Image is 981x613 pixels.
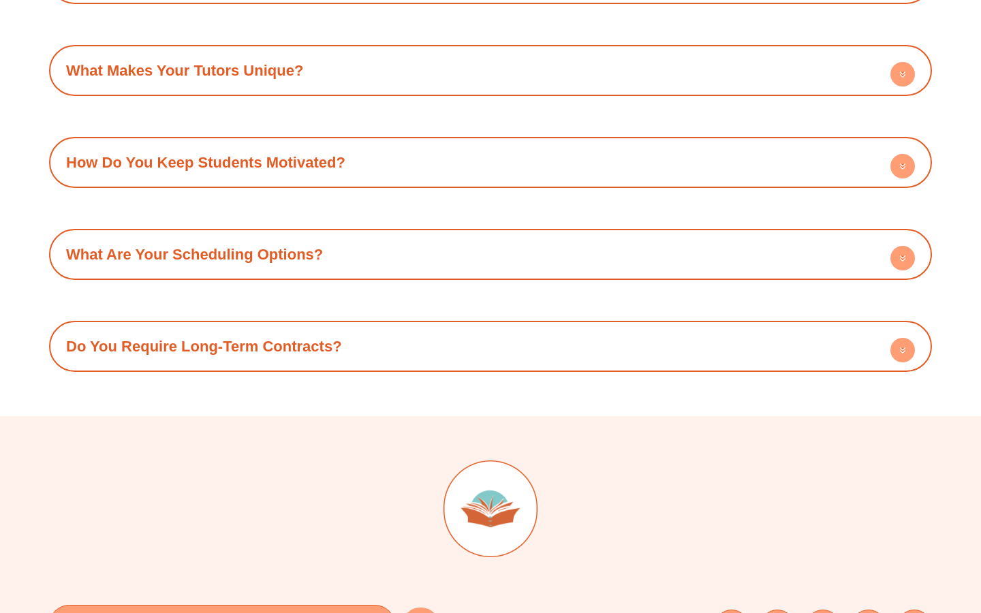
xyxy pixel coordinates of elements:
[66,154,345,171] a: How Do You Keep Students Motivated?
[66,246,323,263] a: What Are Your Scheduling Options?
[56,52,925,89] h4: What Makes Your Tutors Unique?
[66,338,342,355] a: Do You Require Long-Term Contracts?
[56,236,925,273] h4: What Are Your Scheduling Options?
[66,62,303,79] a: What Makes Your Tutors Unique?
[56,328,925,365] h4: Do You Require Long-Term Contracts?
[747,459,981,613] iframe: Chat Widget
[56,144,925,181] h4: How Do You Keep Students Motivated?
